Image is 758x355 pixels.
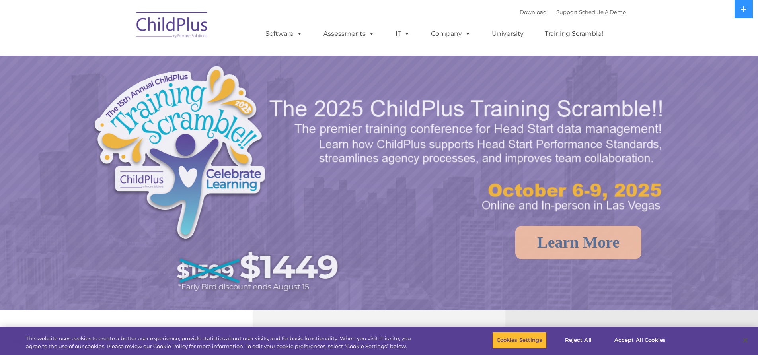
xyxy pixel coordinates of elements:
[537,26,613,42] a: Training Scramble!!
[26,335,417,350] div: This website uses cookies to create a better user experience, provide statistics about user visit...
[316,26,382,42] a: Assessments
[737,332,754,349] button: Close
[556,9,577,15] a: Support
[610,332,670,349] button: Accept All Cookies
[484,26,532,42] a: University
[388,26,418,42] a: IT
[423,26,479,42] a: Company
[257,26,310,42] a: Software
[579,9,626,15] a: Schedule A Demo
[492,332,547,349] button: Cookies Settings
[133,6,212,46] img: ChildPlus by Procare Solutions
[520,9,547,15] a: Download
[553,332,603,349] button: Reject All
[520,9,626,15] font: |
[515,226,641,259] a: Learn More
